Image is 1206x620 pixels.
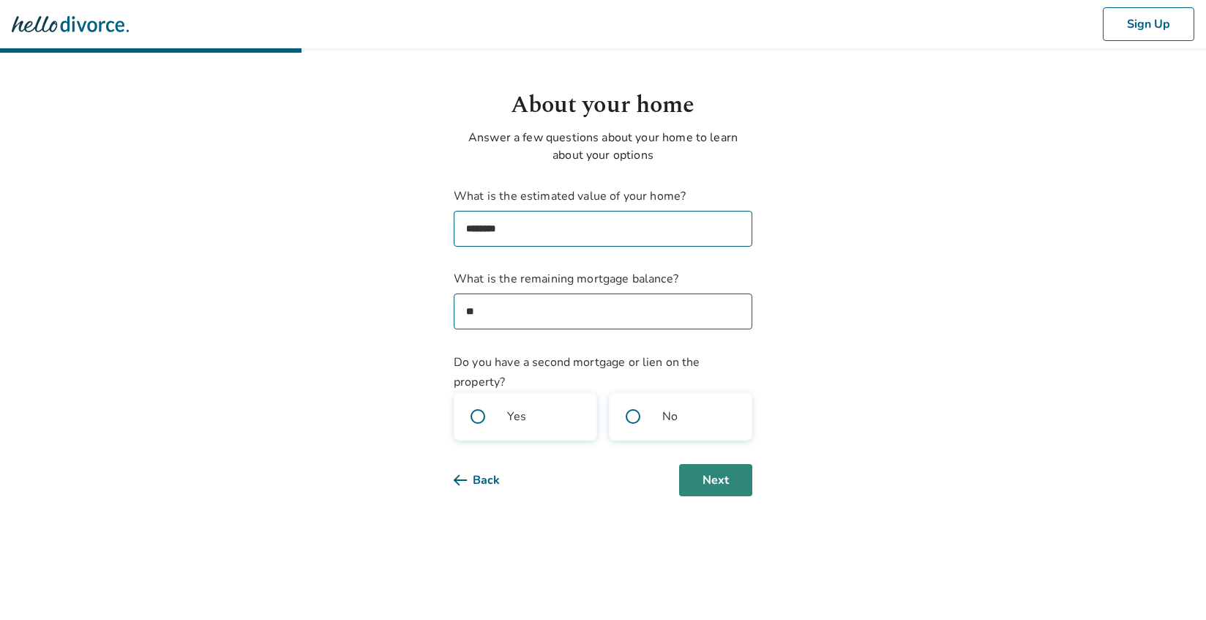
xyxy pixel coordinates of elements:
[1103,7,1194,41] button: Sign Up
[12,10,129,39] img: Hello Divorce Logo
[454,211,752,247] input: What is the estimated value of your home?
[454,354,700,390] span: Do you have a second mortgage or lien on the property?
[507,408,526,425] span: Yes
[662,408,678,425] span: No
[454,129,752,164] p: Answer a few questions about your home to learn about your options
[454,270,752,288] span: What is the remaining mortgage balance?
[454,464,523,496] button: Back
[1133,550,1206,620] iframe: Chat Widget
[454,294,752,329] input: What is the remaining mortgage balance?
[454,187,752,205] span: What is the estimated value of your home?
[454,88,752,123] h1: About your home
[679,464,752,496] button: Next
